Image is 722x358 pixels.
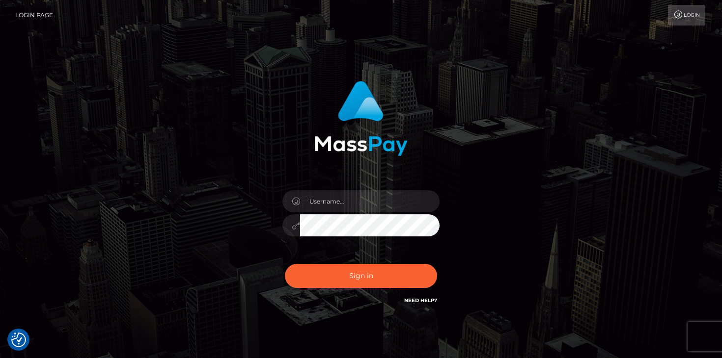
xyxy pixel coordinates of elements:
[15,5,53,26] a: Login Page
[314,81,408,156] img: MassPay Login
[404,297,437,304] a: Need Help?
[11,332,26,347] button: Consent Preferences
[300,190,440,212] input: Username...
[11,332,26,347] img: Revisit consent button
[668,5,705,26] a: Login
[285,264,437,288] button: Sign in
